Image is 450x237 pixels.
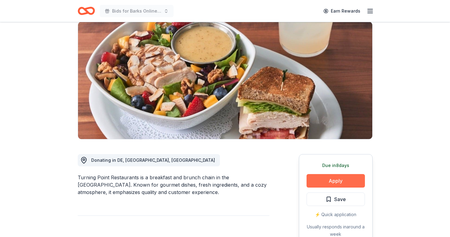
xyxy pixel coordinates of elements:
button: Bids for Barks Online Auction [100,5,174,17]
img: Image for Turning Point Restaurants [78,22,372,139]
button: Apply [307,174,365,188]
button: Save [307,192,365,206]
div: Turning Point Restaurants is a breakfast and brunch chain in the [GEOGRAPHIC_DATA]. Known for gou... [78,174,269,196]
span: Donating in DE, [GEOGRAPHIC_DATA], [GEOGRAPHIC_DATA] [91,157,215,163]
a: Earn Rewards [320,6,364,17]
span: Save [334,195,346,203]
div: ⚡️ Quick application [307,211,365,218]
a: Home [78,4,95,18]
span: Bids for Barks Online Auction [112,7,161,15]
div: Due in 8 days [307,162,365,169]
